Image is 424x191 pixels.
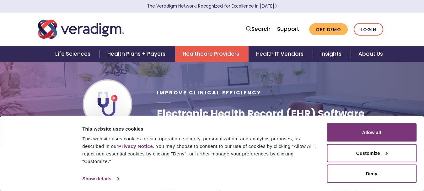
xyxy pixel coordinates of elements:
h1: Electronic Health Record (EHR) Software [157,108,364,120]
span: Improve Clinical Efficiency [157,89,261,96]
a: Healthcare Providers [175,46,249,62]
button: Customize [327,144,416,162]
a: About Us [351,46,390,62]
button: Deny [327,165,416,183]
a: Search [246,25,271,33]
img: Veradigm logo [38,19,124,40]
a: Get Demo [309,23,348,36]
a: The Veradigm Network: Recognized for Excellence in [DATE]Learn More [147,3,277,9]
button: Allow all [327,123,416,142]
span: Learn More [274,3,277,9]
a: Show details [82,174,119,183]
div: This website uses cookies for site operation, security, personalization, and analytics purposes, ... [82,135,319,165]
a: Insights [313,46,351,62]
a: Life Sciences [48,46,100,62]
a: Health IT Vendors [249,46,313,62]
a: Privacy Notice [118,143,153,149]
a: Health Plans + Payers [100,46,175,62]
div: This website uses cookies [82,125,319,132]
a: Login [354,23,383,36]
a: Support [277,25,299,33]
